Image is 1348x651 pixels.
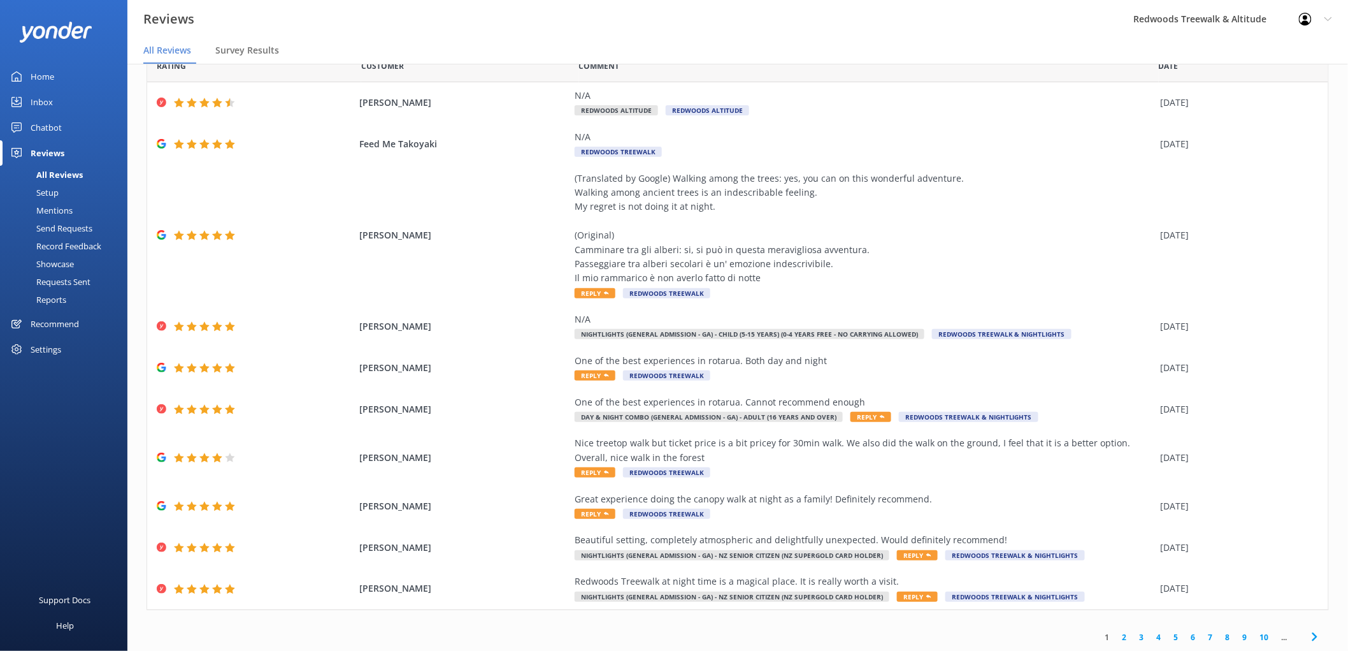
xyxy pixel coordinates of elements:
div: Reports [8,291,66,309]
span: Redwoods Altitude [666,105,749,115]
div: Home [31,64,54,89]
div: [DATE] [1161,319,1312,333]
div: [DATE] [1161,541,1312,555]
span: Redwoods Treewalk & Nightlights [945,550,1085,560]
span: [PERSON_NAME] [359,451,568,465]
span: [PERSON_NAME] [359,228,568,242]
div: Requests Sent [8,273,90,291]
a: 1 [1099,631,1116,643]
span: Redwoods Treewalk [623,288,710,298]
span: Reply [897,592,938,602]
span: Nightlights (General Admission - GA) - NZ Senior Citizen (NZ SuperGold Card Holder) [575,550,889,560]
span: Redwoods Treewalk & Nightlights [899,412,1038,422]
a: Showcase [8,255,127,273]
span: Redwoods Treewalk & Nightlights [932,329,1072,339]
a: 6 [1185,631,1202,643]
div: Great experience doing the canopy walk at night as a family! Definitely recommend. [575,492,1154,506]
span: Nightlights (General Admission - GA) - NZ Senior Citizen (NZ SuperGold Card Holder) [575,592,889,602]
div: Help [56,613,74,638]
h3: Reviews [143,9,194,29]
div: Send Requests [8,219,92,237]
span: Reply [850,412,891,422]
span: All Reviews [143,44,191,57]
div: [DATE] [1161,451,1312,465]
span: Date [1159,60,1179,72]
a: Requests Sent [8,273,127,291]
a: Mentions [8,201,127,219]
div: Reviews [31,140,64,166]
div: [DATE] [1161,361,1312,375]
a: Record Feedback [8,237,127,255]
div: [DATE] [1161,402,1312,416]
img: yonder-white-logo.png [19,22,92,43]
a: Setup [8,184,127,201]
a: 4 [1151,631,1168,643]
div: Support Docs [39,587,91,613]
div: [DATE] [1161,582,1312,596]
span: Redwoods Treewalk & Nightlights [945,592,1085,602]
div: N/A [575,312,1154,326]
div: Record Feedback [8,237,101,255]
div: [DATE] [1161,96,1312,110]
a: 2 [1116,631,1133,643]
span: Redwoods Treewalk [623,509,710,519]
span: Feed Me Takoyaki [359,137,568,151]
div: Nice treetop walk but ticket price is a bit pricey for 30min walk. We also did the walk on the gr... [575,436,1154,465]
span: [PERSON_NAME] [359,96,568,110]
a: 8 [1219,631,1237,643]
a: Send Requests [8,219,127,237]
span: [PERSON_NAME] [359,582,568,596]
span: Date [361,60,404,72]
a: Reports [8,291,127,309]
div: [DATE] [1161,137,1312,151]
div: Showcase [8,255,74,273]
span: Question [579,60,620,72]
span: [PERSON_NAME] [359,402,568,416]
a: 10 [1254,631,1275,643]
span: Reply [575,370,615,381]
div: Inbox [31,89,53,115]
span: Reply [897,550,938,560]
div: Chatbot [31,115,62,140]
span: Redwoods Treewalk [623,370,710,381]
a: 7 [1202,631,1219,643]
div: [DATE] [1161,499,1312,513]
span: Redwoods Altitude [575,105,658,115]
span: Reply [575,467,615,478]
span: [PERSON_NAME] [359,319,568,333]
span: [PERSON_NAME] [359,541,568,555]
div: One of the best experiences in rotarua. Cannot recommend enough [575,395,1154,409]
span: [PERSON_NAME] [359,499,568,513]
div: (Translated by Google) Walking among the trees: yes, you can on this wonderful adventure. Walking... [575,172,1154,286]
a: 9 [1237,631,1254,643]
div: Settings [31,337,61,362]
span: Survey Results [215,44,279,57]
a: 5 [1168,631,1185,643]
div: Setup [8,184,59,201]
div: Beautiful setting, completely atmospheric and delightfully unexpected. Would definitely recommend! [575,533,1154,547]
span: Reply [575,288,615,298]
span: [PERSON_NAME] [359,361,568,375]
div: N/A [575,89,1154,103]
div: Redwoods Treewalk at night time is a magical place. It is really worth a visit. [575,574,1154,589]
span: Nightlights (General Admission - GA) - Child (5-15 years) (0-4 years free - no carrying allowed) [575,329,924,339]
div: Mentions [8,201,73,219]
a: All Reviews [8,166,127,184]
span: ... [1275,631,1294,643]
div: All Reviews [8,166,83,184]
span: Redwoods Treewalk [623,467,710,478]
div: One of the best experiences in rotarua. Both day and night [575,354,1154,368]
div: Recommend [31,311,79,337]
span: Day & Night Combo (General Admission - GA) - Adult (16 years and over) [575,412,843,422]
span: Reply [575,509,615,519]
span: Date [157,60,186,72]
a: 3 [1133,631,1151,643]
div: N/A [575,130,1154,144]
span: Redwoods Treewalk [575,147,662,157]
div: [DATE] [1161,228,1312,242]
